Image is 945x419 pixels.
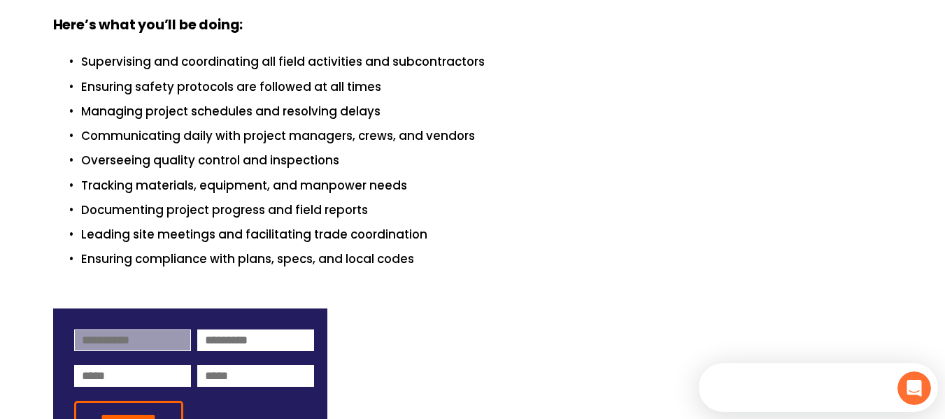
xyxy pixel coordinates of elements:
p: Documenting project progress and field reports [81,201,893,220]
iframe: Intercom live chat [897,371,931,405]
p: Ensuring compliance with plans, specs, and local codes [81,250,893,269]
p: Overseeing quality control and inspections [81,151,893,170]
p: Leading site meetings and facilitating trade coordination [81,225,893,244]
p: Ensuring safety protocols are followed at all times [81,78,893,97]
p: Managing project schedules and resolving delays [81,102,893,121]
p: Supervising and coordinating all field activities and subcontractors [81,52,893,71]
strong: Here’s what you’ll be doing: [53,15,243,38]
p: Communicating daily with project managers, crews, and vendors [81,127,893,145]
iframe: Intercom live chat discovery launcher [699,363,938,412]
p: Tracking materials, equipment, and manpower needs [81,176,893,195]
